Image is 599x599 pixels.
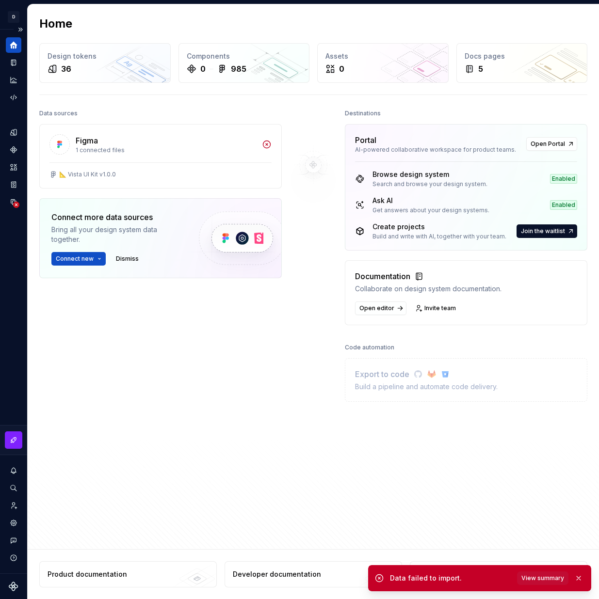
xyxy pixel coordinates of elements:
[39,16,72,32] h2: Home
[412,301,460,315] a: Invite team
[6,55,21,70] a: Documentation
[355,284,502,294] div: Collaborate on design system documentation.
[187,51,302,61] div: Components
[48,569,127,579] div: Product documentation
[6,142,21,158] a: Components
[6,498,21,513] a: Invite team
[372,222,506,232] div: Create projects
[372,170,487,179] div: Browse design system
[56,255,94,263] span: Connect new
[6,515,21,531] a: Settings
[355,134,376,146] div: Portal
[39,107,78,120] div: Data sources
[517,224,577,238] button: Join the waitlist
[478,63,483,75] div: 5
[355,382,498,392] div: Build a pipeline and automate code delivery.
[76,146,256,154] div: 1 connected files
[6,177,21,192] a: Storybook stories
[339,63,344,75] div: 0
[6,533,21,548] button: Contact support
[424,304,456,312] span: Invite team
[51,211,182,223] div: Connect more data sources
[355,301,406,315] a: Open editor
[39,43,171,83] a: Design tokens36
[116,255,139,263] span: Dismiss
[345,341,394,354] div: Code automation
[76,135,98,146] div: Figma
[456,43,588,83] a: Docs pages5
[39,561,217,587] a: Product documentation
[345,107,381,120] div: Destinations
[6,125,21,140] a: Design tokens
[51,252,106,266] button: Connect new
[521,227,565,235] span: Join the waitlist
[233,569,321,579] div: Developer documentation
[355,270,502,282] div: Documentation
[372,233,506,240] div: Build and write with AI, together with your team.
[355,368,498,380] div: Export to code
[51,225,182,244] div: Bring all your design system data together.
[2,6,25,27] button: D
[9,582,18,591] svg: Supernova Logo
[550,174,577,184] div: Enabled
[6,159,21,175] a: Assets
[6,72,21,88] a: Analytics
[317,43,449,83] a: Assets0
[517,571,568,585] button: View summary
[6,90,21,105] a: Code automation
[6,480,21,496] button: Search ⌘K
[48,51,162,61] div: Design tokens
[61,63,71,75] div: 36
[178,43,310,83] a: Components0985
[6,463,21,478] button: Notifications
[200,63,206,75] div: 0
[359,304,394,312] span: Open editor
[372,180,487,188] div: Search and browse your design system.
[8,11,19,23] div: D
[372,206,489,214] div: Get answers about your design systems.
[112,252,143,266] button: Dismiss
[531,140,565,148] span: Open Portal
[465,51,580,61] div: Docs pages
[325,51,440,61] div: Assets
[521,574,564,582] span: View summary
[550,200,577,210] div: Enabled
[231,63,246,75] div: 985
[390,573,511,583] div: Data failed to import.
[6,37,21,53] a: Home
[526,137,577,151] a: Open Portal
[14,23,27,36] button: Expand sidebar
[355,146,520,154] div: AI-powered collaborative workspace for product teams.
[6,194,21,210] a: Data sources
[225,561,402,587] a: Developer documentation
[39,124,282,189] a: Figma1 connected files📐 Vista UI Kit v1.0.0
[372,196,489,205] div: Ask AI
[59,171,116,178] div: 📐 Vista UI Kit v1.0.0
